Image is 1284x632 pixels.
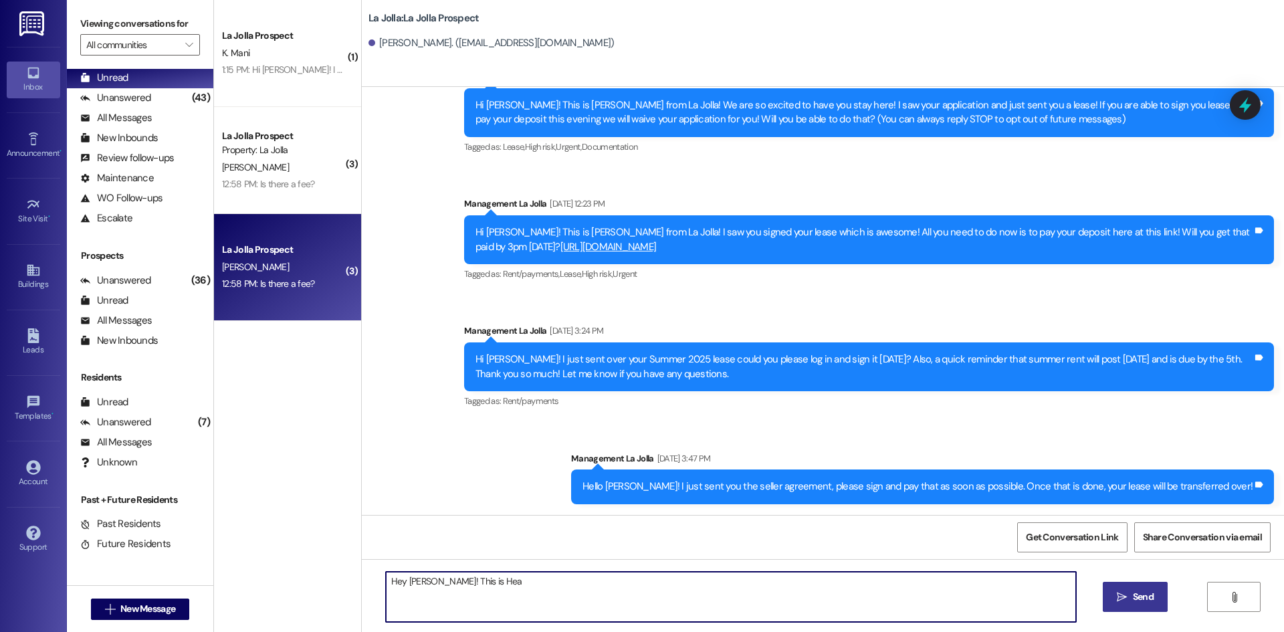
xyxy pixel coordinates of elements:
[475,98,1253,127] div: Hi [PERSON_NAME]! This is [PERSON_NAME] from La Jolla! We are so excited to have you stay here! I...
[222,143,346,157] div: Property: La Jolla
[80,274,151,288] div: Unanswered
[67,371,213,385] div: Residents
[475,225,1253,254] div: Hi [PERSON_NAME]! This is [PERSON_NAME] from La Jolla! I saw you signed your lease which is aweso...
[582,141,638,152] span: Documentation
[7,456,60,492] a: Account
[80,131,158,145] div: New Inbounds
[80,111,152,125] div: All Messages
[80,314,152,328] div: All Messages
[67,249,213,263] div: Prospects
[222,47,249,59] span: K. Mani
[80,151,174,165] div: Review follow-ups
[546,324,603,338] div: [DATE] 3:24 PM
[195,412,213,433] div: (7)
[7,324,60,360] a: Leads
[51,409,53,419] span: •
[368,36,615,50] div: [PERSON_NAME]. ([EMAIL_ADDRESS][DOMAIN_NAME])
[1133,590,1154,604] span: Send
[80,395,128,409] div: Unread
[571,451,1274,470] div: Management La Jolla
[80,435,152,449] div: All Messages
[120,602,175,616] span: New Message
[556,141,581,152] span: Urgent ,
[560,240,657,253] a: [URL][DOMAIN_NAME]
[560,268,582,280] span: Lease ,
[80,334,158,348] div: New Inbounds
[222,243,346,257] div: La Jolla Prospect
[1026,530,1118,544] span: Get Conversation Link
[582,268,613,280] span: High risk ,
[222,261,289,273] span: [PERSON_NAME]
[464,264,1274,284] div: Tagged as:
[19,11,47,36] img: ResiDesk Logo
[185,39,193,50] i: 
[464,391,1274,411] div: Tagged as:
[503,395,559,407] span: Rent/payments
[654,451,711,465] div: [DATE] 3:47 PM
[475,352,1253,381] div: Hi [PERSON_NAME]! I just sent over your Summer 2025 lease could you please log in and sign it [DA...
[7,259,60,295] a: Buildings
[67,493,213,507] div: Past + Future Residents
[1134,522,1271,552] button: Share Conversation via email
[464,137,1274,156] div: Tagged as:
[464,197,1274,215] div: Management La Jolla
[613,268,637,280] span: Urgent
[1103,582,1168,612] button: Send
[1117,592,1127,603] i: 
[80,517,161,531] div: Past Residents
[222,178,315,190] div: 12:58 PM: Is there a fee?
[525,141,556,152] span: High risk ,
[7,391,60,427] a: Templates •
[222,29,346,43] div: La Jolla Prospect
[582,480,1253,494] div: Hello [PERSON_NAME]! I just sent you the seller agreement, please sign and pay that as soon as po...
[86,34,179,56] input: All communities
[222,161,289,173] span: [PERSON_NAME]
[1017,522,1127,552] button: Get Conversation Link
[80,211,132,225] div: Escalate
[368,11,479,25] b: La Jolla: La Jolla Prospect
[1143,530,1262,544] span: Share Conversation via email
[60,146,62,156] span: •
[464,324,1274,342] div: Management La Jolla
[222,64,1178,76] div: 1:15 PM: Hi [PERSON_NAME]! I already signed a lease with you guys for the fall semester, I'm assi...
[503,268,560,280] span: Rent/payments ,
[222,278,315,290] div: 12:58 PM: Is there a fee?
[80,415,151,429] div: Unanswered
[1229,592,1239,603] i: 
[7,522,60,558] a: Support
[189,88,213,108] div: (43)
[7,193,60,229] a: Site Visit •
[80,191,163,205] div: WO Follow-ups
[80,537,171,551] div: Future Residents
[80,71,128,85] div: Unread
[105,604,115,615] i: 
[188,270,213,291] div: (36)
[80,171,154,185] div: Maintenance
[91,599,190,620] button: New Message
[546,197,605,211] div: [DATE] 12:23 PM
[80,455,137,469] div: Unknown
[386,572,1076,622] textarea: Hey [PERSON_NAME]! This is Hea
[80,294,128,308] div: Unread
[222,129,346,143] div: La Jolla Prospect
[503,141,525,152] span: Lease ,
[48,212,50,221] span: •
[80,13,200,34] label: Viewing conversations for
[7,62,60,98] a: Inbox
[80,91,151,105] div: Unanswered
